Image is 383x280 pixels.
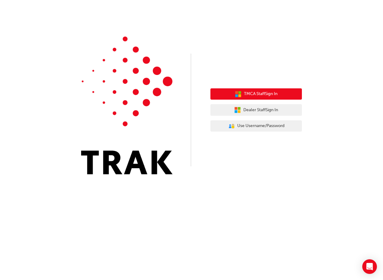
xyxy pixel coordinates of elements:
[362,259,377,274] div: Open Intercom Messenger
[210,120,302,132] button: Use Username/Password
[243,107,278,114] span: Dealer Staff Sign In
[81,37,173,174] img: Trak
[237,122,285,129] span: Use Username/Password
[244,90,277,97] span: TMCA Staff Sign In
[210,104,302,116] button: Dealer StaffSign In
[210,88,302,100] button: TMCA StaffSign In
